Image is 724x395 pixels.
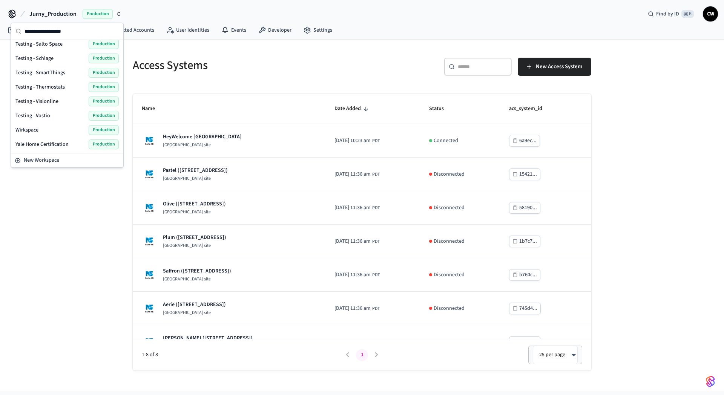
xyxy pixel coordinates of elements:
[89,96,119,106] span: Production
[89,111,119,121] span: Production
[519,304,537,313] div: 745d4...
[163,200,226,208] p: Olive ([STREET_ADDRESS])
[509,135,540,147] button: 6a9ec...
[15,112,50,119] span: Testing - Vostio
[509,168,540,180] button: 15421...
[341,349,383,361] nav: pagination navigation
[142,200,157,215] img: Salto KS site Logo
[509,303,541,314] button: 745d4...
[142,103,165,115] span: Name
[434,237,465,245] p: Disconnected
[89,139,119,149] span: Production
[24,156,59,164] span: New Workspace
[163,267,231,275] p: Saffron ([STREET_ADDRESS])
[15,141,69,148] span: Yale Home Certification
[519,203,537,213] div: 58190...
[372,171,380,178] span: PDT
[89,125,119,135] span: Production
[372,238,380,245] span: PDT
[509,236,540,247] button: 1b7c7...
[681,10,694,18] span: ⌘ K
[15,69,65,77] span: Testing - SmartThings
[163,301,226,308] p: Aerie ([STREET_ADDRESS])
[15,55,54,62] span: Testing - Schlage
[356,349,368,361] button: page 1
[334,170,371,178] span: [DATE] 11:36 am
[656,10,679,18] span: Find by ID
[334,103,371,115] span: Date Added
[92,23,160,37] a: Connected Accounts
[533,346,578,364] div: 25 per page
[29,9,77,18] span: Jurny_Production
[334,204,371,212] span: [DATE] 11:36 am
[215,23,252,37] a: Events
[509,103,552,115] span: acs_system_id
[372,272,380,279] span: PDT
[252,23,298,37] a: Developer
[163,310,226,316] p: [GEOGRAPHIC_DATA] site
[15,126,38,134] span: Wirkspace
[334,338,380,346] div: America/Los_Angeles
[519,237,537,246] div: 1b7c7...
[142,133,157,148] img: Salto KS site Logo
[163,176,228,182] p: [GEOGRAPHIC_DATA] site
[706,375,715,387] img: SeamLogoGradient.69752ec5.svg
[429,103,454,115] span: Status
[509,269,540,281] button: b760c...
[434,170,465,178] p: Disconnected
[509,336,540,348] button: cb517...
[334,305,371,312] span: [DATE] 11:36 am
[163,334,253,342] p: [PERSON_NAME] ([STREET_ADDRESS])
[334,237,371,245] span: [DATE] 11:36 am
[704,7,717,21] span: CW
[519,136,537,145] div: 6a9ec...
[334,271,371,279] span: [DATE] 11:36 am
[642,7,700,21] div: Find by ID⌘ K
[142,234,157,249] img: Salto KS site Logo
[163,243,226,249] p: [GEOGRAPHIC_DATA] site
[163,133,242,141] p: HeyWelcome [GEOGRAPHIC_DATA]
[509,202,540,214] button: 58190...
[703,6,718,21] button: CW
[15,40,63,48] span: Testing - Salto Space
[434,137,458,145] p: Connected
[372,138,380,144] span: PDT
[298,23,338,37] a: Settings
[89,39,119,49] span: Production
[334,204,380,212] div: America/Los_Angeles
[133,94,591,392] table: sticky table
[89,82,119,92] span: Production
[334,137,371,145] span: [DATE] 10:23 am
[536,62,582,72] span: New Access System
[163,234,226,241] p: Plum ([STREET_ADDRESS])
[142,351,341,359] span: 1-8 of 8
[334,137,380,145] div: America/Los_Angeles
[142,267,157,282] img: Salto KS site Logo
[89,54,119,63] span: Production
[334,305,380,312] div: America/Los_Angeles
[163,276,231,282] p: [GEOGRAPHIC_DATA] site
[519,270,537,280] div: b760c...
[334,170,380,178] div: America/Los_Angeles
[83,9,113,19] span: Production
[142,334,157,349] img: Salto KS site Logo
[142,167,157,182] img: Salto KS site Logo
[334,338,371,346] span: [DATE] 11:36 am
[133,58,357,73] h5: Access Systems
[163,142,242,148] p: [GEOGRAPHIC_DATA] site
[12,154,123,167] button: New Workspace
[519,170,537,179] div: 15421...
[334,271,380,279] div: America/Los_Angeles
[89,68,119,78] span: Production
[142,301,157,316] img: Salto KS site Logo
[163,209,226,215] p: [GEOGRAPHIC_DATA] site
[434,204,465,212] p: Disconnected
[15,98,58,105] span: Testing - Visionline
[11,40,123,153] div: Suggestions
[519,337,537,347] div: cb517...
[372,305,380,312] span: PDT
[334,237,380,245] div: America/Los_Angeles
[163,167,228,174] p: Pastel ([STREET_ADDRESS])
[160,23,215,37] a: User Identities
[518,58,591,76] button: New Access System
